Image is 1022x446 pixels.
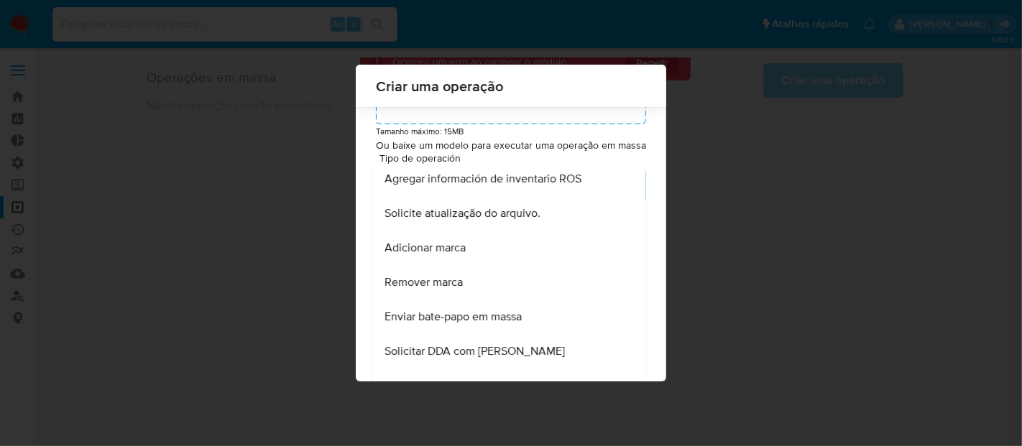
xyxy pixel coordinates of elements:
[376,79,646,93] span: Criar uma operação
[376,139,646,153] p: Ou baixe um modelo para executar uma operação em massa
[379,153,650,163] span: Tipo de operación
[385,309,522,323] span: Enviar bate-papo em massa
[385,343,565,358] span: Solicitar DDA com [PERSON_NAME]
[385,205,540,220] span: Solicite atualização do arquivo.
[385,240,466,254] span: Adicionar marca
[376,125,464,137] small: Tamanho máximo: 15MB
[385,378,525,392] span: Solicitar DDA por campanha
[385,171,581,185] span: Agregar información de inventario ROS
[385,274,463,289] span: Remover marca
